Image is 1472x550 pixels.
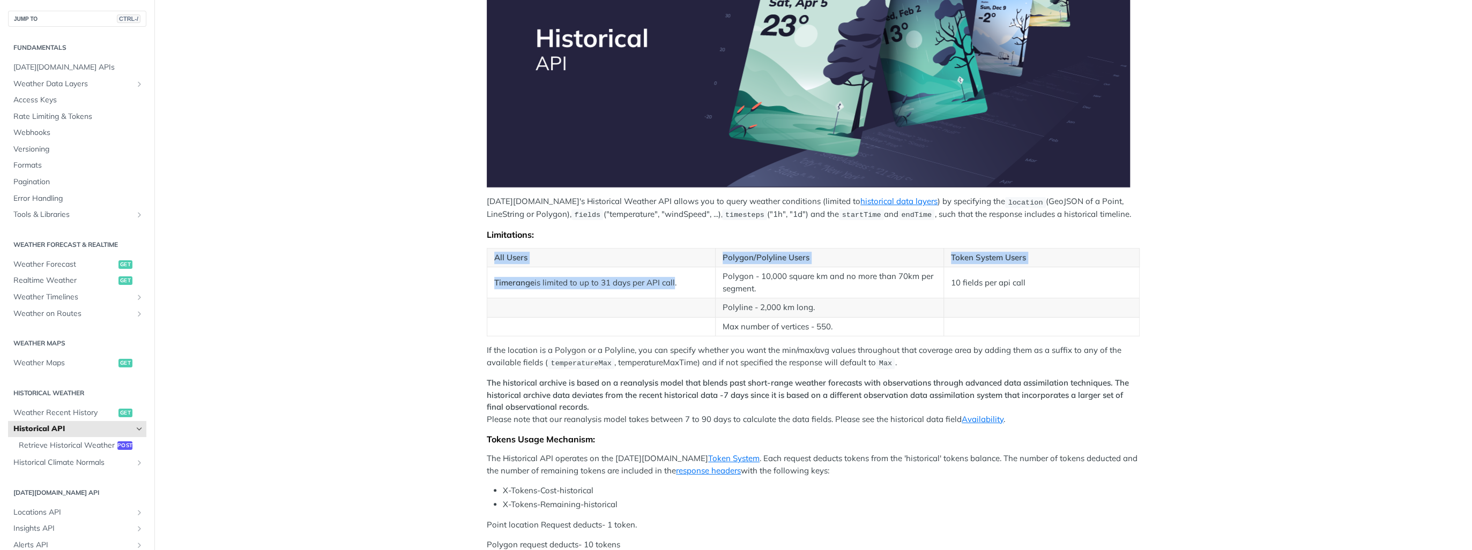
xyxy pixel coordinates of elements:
[676,465,741,476] a: response headers
[13,79,132,89] span: Weather Data Layers
[494,277,534,288] strong: Timerange
[901,211,932,219] span: endTime
[19,440,115,451] span: Retrieve Historical Weather
[8,141,146,157] a: Versioning
[13,292,132,303] span: Weather Timelines
[13,424,132,434] span: Historical API
[8,76,146,92] a: Weather Data LayersShow subpages for Weather Data Layers
[487,434,1140,444] div: Tokens Usage Mechanism:
[715,248,943,267] th: Polygon/Polyline Users
[13,193,144,204] span: Error Handling
[503,499,1140,511] li: X-Tokens-Remaining-historical
[118,260,132,269] span: get
[574,211,600,219] span: fields
[8,355,146,371] a: Weather Mapsget
[487,378,1129,412] strong: The historical archive is based on a reanalysis model that blends past short-range weather foreca...
[117,14,140,23] span: CTRL-/
[13,160,144,171] span: Formats
[8,421,146,437] a: Historical APIHide subpages for Historical API
[135,210,144,219] button: Show subpages for Tools & Libraries
[13,62,144,73] span: [DATE][DOMAIN_NAME] APIs
[135,80,144,88] button: Show subpages for Weather Data Layers
[860,196,938,206] a: historical data layers
[8,125,146,141] a: Webhooks
[118,276,132,285] span: get
[135,293,144,302] button: Show subpages for Weather Timelines
[13,507,132,518] span: Locations API
[8,257,146,273] a: Weather Forecastget
[8,11,146,27] button: JUMP TOCTRL-/
[13,177,144,187] span: Pagination
[715,317,943,336] td: Max number of vertices - 550.
[13,127,144,138] span: Webhooks
[8,455,146,471] a: Historical Climate NormalsShow subpages for Historical Climate Normals
[943,267,1139,298] td: 10 fields per api call
[135,425,144,433] button: Hide subpages for Historical API
[8,488,146,498] h2: [DATE][DOMAIN_NAME] API
[8,405,146,421] a: Weather Recent Historyget
[8,273,146,289] a: Realtime Weatherget
[135,508,144,517] button: Show subpages for Locations API
[118,359,132,367] span: get
[943,248,1139,267] th: Token System Users
[135,541,144,549] button: Show subpages for Alerts API
[487,195,1140,221] p: [DATE][DOMAIN_NAME]'s Historical Weather API allows you to query weather conditions (limited to )...
[725,211,764,219] span: timesteps
[8,306,146,322] a: Weather on RoutesShow subpages for Weather on Routes
[8,43,146,52] h2: Fundamentals
[135,458,144,467] button: Show subpages for Historical Climate Normals
[8,207,146,223] a: Tools & LibrariesShow subpages for Tools & Libraries
[879,359,892,367] span: Max
[842,211,881,219] span: startTime
[13,111,144,122] span: Rate Limiting & Tokens
[8,174,146,190] a: Pagination
[13,457,132,468] span: Historical Climate Normals
[8,109,146,125] a: Rate Limiting & Tokens
[487,519,1140,531] p: Point location Request deducts- 1 token.
[487,344,1140,369] p: If the location is a Polygon or a Polyline, you can specify whether you want the min/max/avg valu...
[551,359,611,367] span: temperatureMax
[13,408,116,418] span: Weather Recent History
[8,59,146,76] a: [DATE][DOMAIN_NAME] APIs
[8,191,146,207] a: Error Handling
[117,441,132,450] span: post
[1008,198,1043,206] span: location
[135,310,144,318] button: Show subpages for Weather on Routes
[13,209,132,220] span: Tools & Libraries
[8,289,146,305] a: Weather TimelinesShow subpages for Weather Timelines
[8,240,146,250] h2: Weather Forecast & realtime
[13,95,144,106] span: Access Keys
[487,377,1140,425] p: Please note that our reanalysis model takes between 7 to 90 days to calculate the data fields. Pl...
[487,229,1140,240] div: Limitations:
[962,414,1003,424] a: Availability
[13,308,132,319] span: Weather on Routes
[8,157,146,174] a: Formats
[487,267,716,298] td: is limited to up to 31 days per API call.
[135,524,144,533] button: Show subpages for Insights API
[8,388,146,398] h2: Historical Weather
[487,453,1140,477] p: The Historical API operates on the [DATE][DOMAIN_NAME] . Each request deducts tokens from the 'hi...
[8,92,146,108] a: Access Keys
[13,275,116,286] span: Realtime Weather
[503,485,1140,497] li: X-Tokens-Cost-historical
[13,259,116,270] span: Weather Forecast
[13,358,116,368] span: Weather Maps
[8,338,146,348] h2: Weather Maps
[708,453,760,463] a: Token System
[13,438,146,454] a: Retrieve Historical Weatherpost
[8,504,146,521] a: Locations APIShow subpages for Locations API
[13,523,132,534] span: Insights API
[715,267,943,298] td: Polygon - 10,000 square km and no more than 70km per segment.
[8,521,146,537] a: Insights APIShow subpages for Insights API
[13,144,144,155] span: Versioning
[715,298,943,318] td: Polyline - 2,000 km long.
[487,248,716,267] th: All Users
[118,409,132,417] span: get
